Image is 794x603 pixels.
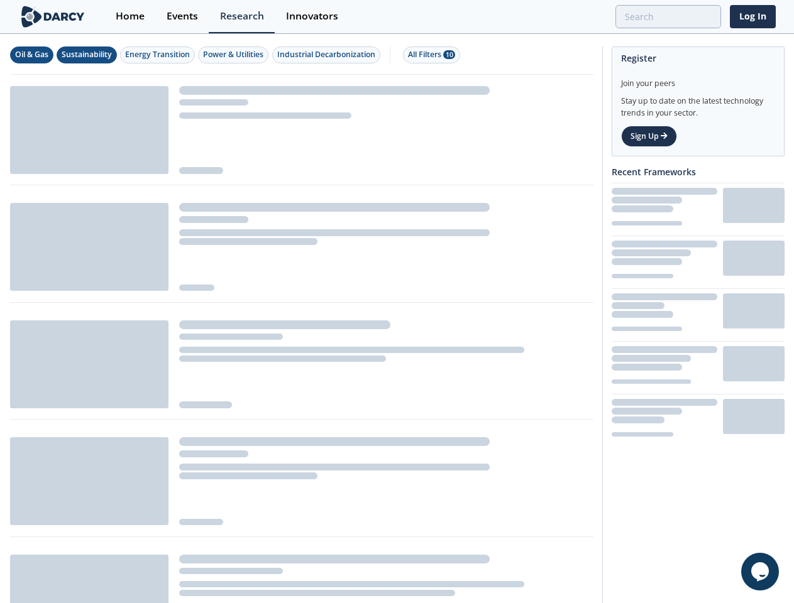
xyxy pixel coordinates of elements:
[741,553,781,590] iframe: chat widget
[167,11,198,21] div: Events
[286,11,338,21] div: Innovators
[621,69,775,89] div: Join your peers
[62,49,112,60] div: Sustainability
[116,11,145,21] div: Home
[125,49,190,60] div: Energy Transition
[57,46,117,63] button: Sustainability
[203,49,263,60] div: Power & Utilities
[220,11,264,21] div: Research
[443,50,455,59] span: 10
[621,126,677,147] a: Sign Up
[198,46,268,63] button: Power & Utilities
[10,46,53,63] button: Oil & Gas
[120,46,195,63] button: Energy Transition
[272,46,380,63] button: Industrial Decarbonization
[408,49,455,60] div: All Filters
[15,49,48,60] div: Oil & Gas
[730,5,776,28] a: Log In
[621,89,775,119] div: Stay up to date on the latest technology trends in your sector.
[612,161,785,183] div: Recent Frameworks
[277,49,375,60] div: Industrial Decarbonization
[403,46,460,63] button: All Filters 10
[621,47,775,69] div: Register
[615,5,721,28] input: Advanced Search
[19,6,87,28] img: logo-wide.svg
